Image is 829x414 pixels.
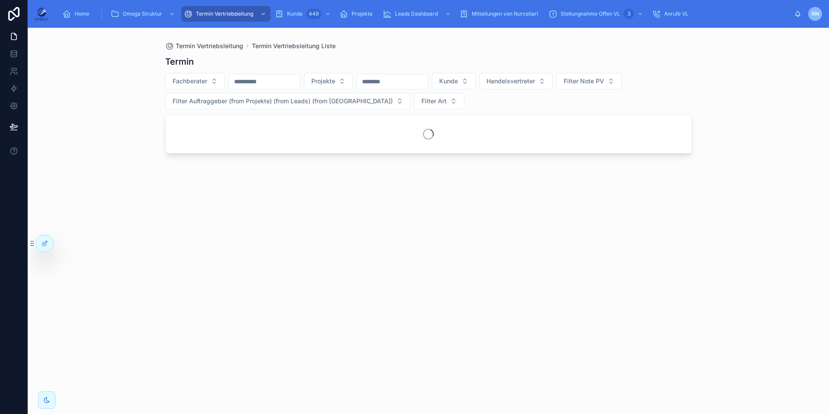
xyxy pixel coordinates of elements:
a: Projekte [337,6,379,22]
a: Anrufe VL [649,6,695,22]
span: Anrufe VL [664,10,689,17]
button: Select Button [556,73,622,89]
a: Omega Struktur [108,6,180,22]
span: Filter Note PV [564,77,604,85]
a: Termin Vertriebsleitung [181,6,271,22]
span: Projekte [311,77,335,85]
a: Leads Dashboard [380,6,455,22]
span: Handelsvertreter [486,77,535,85]
span: Termin Vertriebsleitung [196,10,253,17]
span: Stellungnahme Offen VL [561,10,620,17]
h1: Termin [165,56,194,68]
button: Select Button [165,93,411,109]
span: Kunde [439,77,458,85]
div: 3 [623,9,634,19]
span: Fachberater [173,77,207,85]
button: Select Button [479,73,553,89]
button: Select Button [304,73,353,89]
span: Kunde [287,10,303,17]
button: Select Button [414,93,464,109]
span: Leads Dashboard [395,10,438,17]
a: Kunde449 [272,6,335,22]
img: App logo [35,7,49,21]
a: Home [60,6,95,22]
a: Mitteilungen von Nurcellari [457,6,544,22]
div: 449 [306,9,321,19]
span: Mitteilungen von Nurcellari [472,10,538,17]
span: Omega Struktur [123,10,162,17]
button: Select Button [432,73,476,89]
span: RN [812,10,819,17]
span: Filter Auftraggeber (from Projekte) (from Leads) (from [GEOGRAPHIC_DATA]) [173,97,393,105]
a: Termin Vertriebsleitung [165,42,243,50]
button: Select Button [165,73,225,89]
span: Home [75,10,89,17]
a: Termin Vertriebsleitung Liste [252,42,336,50]
div: scrollable content [55,4,794,23]
span: Termin Vertriebsleitung [176,42,243,50]
a: Stellungnahme Offen VL3 [546,6,648,22]
span: Filter Art [421,97,447,105]
span: Projekte [352,10,372,17]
